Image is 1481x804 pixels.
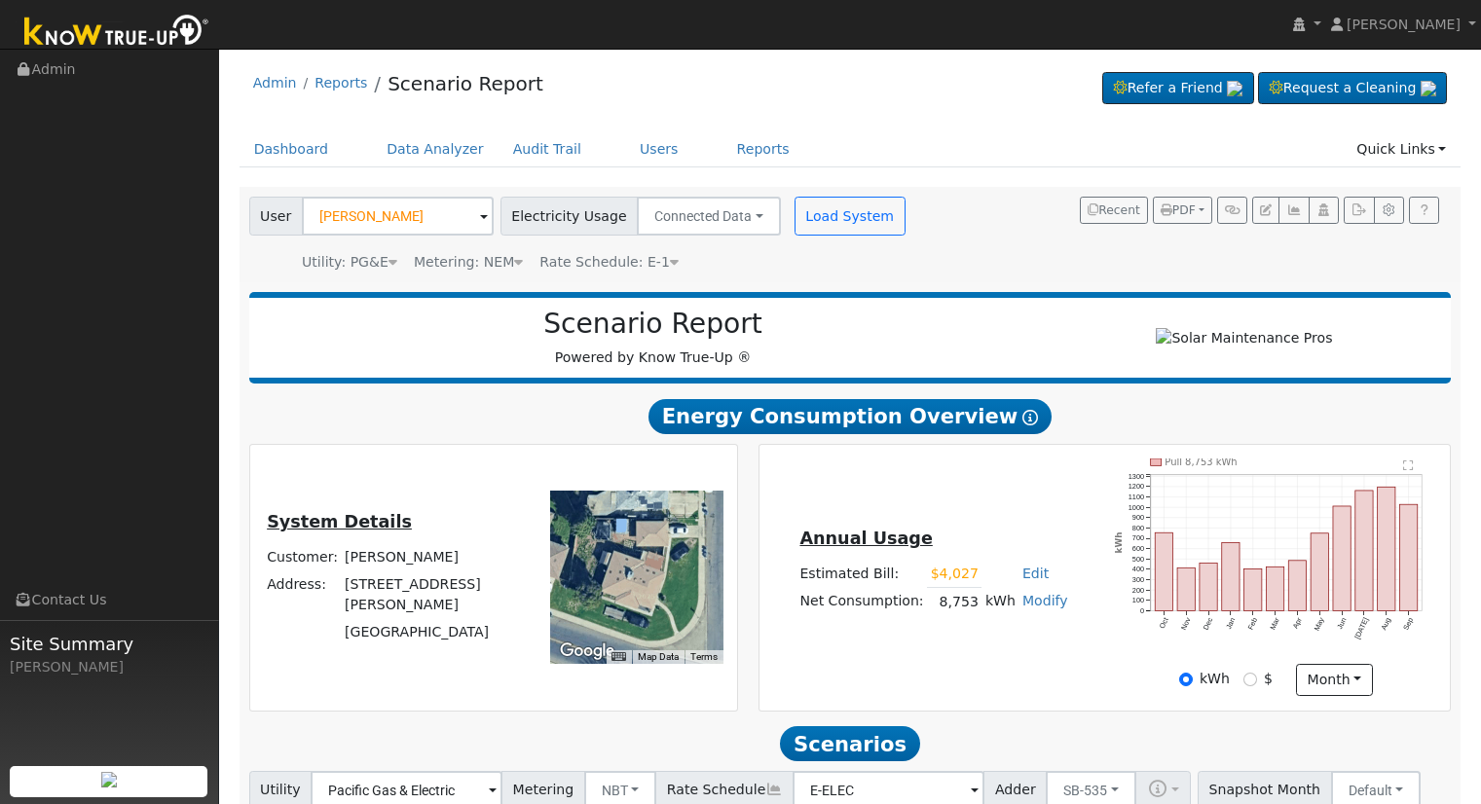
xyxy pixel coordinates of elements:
text: 200 [1132,586,1144,595]
rect: onclick="" [1378,487,1395,610]
rect: onclick="" [1177,567,1195,610]
text: Pull 8,753 kWh [1166,457,1238,467]
text: kWh [1115,532,1125,554]
td: 8,753 [927,588,981,616]
a: Help Link [1409,197,1439,224]
text: May [1313,616,1326,633]
img: retrieve [101,772,117,787]
text: 1200 [1129,482,1144,491]
label: kWh [1200,669,1230,689]
a: Refer a Friend [1102,72,1254,105]
rect: onclick="" [1267,566,1284,610]
button: Map Data [638,650,679,664]
a: Modify [1022,593,1068,608]
text: Aug [1380,616,1393,632]
button: Login As [1309,197,1339,224]
img: Solar Maintenance Pros [1156,328,1332,348]
td: Address: [264,570,342,618]
a: Data Analyzer [372,131,499,167]
button: Recent [1080,197,1148,224]
button: Keyboard shortcuts [611,650,625,664]
h2: Scenario Report [269,308,1037,341]
input: $ [1243,673,1257,686]
a: Open this area in Google Maps (opens a new window) [555,639,619,664]
span: User [249,197,303,236]
rect: onclick="" [1222,543,1240,611]
a: Edit [1022,566,1049,581]
img: Know True-Up [15,11,219,55]
div: Powered by Know True-Up ® [259,308,1048,368]
text:  [1403,459,1414,471]
text: 100 [1132,596,1144,604]
td: kWh [981,588,1018,616]
rect: onclick="" [1289,561,1307,611]
text: 1000 [1129,503,1144,512]
text: Jan [1224,616,1237,631]
span: Electricity Usage [500,197,638,236]
input: kWh [1179,673,1193,686]
a: Scenario Report [388,72,543,95]
text: 800 [1132,524,1144,532]
text: [DATE] [1353,616,1371,640]
text: 600 [1132,544,1144,553]
button: PDF [1153,197,1212,224]
rect: onclick="" [1400,504,1418,610]
div: [PERSON_NAME] [10,657,208,677]
td: [GEOGRAPHIC_DATA] [342,618,524,645]
rect: onclick="" [1200,564,1217,611]
text: Dec [1202,616,1215,632]
a: Admin [253,75,297,91]
text: 300 [1132,575,1144,584]
rect: onclick="" [1244,568,1262,610]
text: Sep [1402,616,1416,632]
text: Oct [1158,616,1170,630]
button: Edit User [1252,197,1279,224]
button: Export Interval Data [1344,197,1374,224]
span: Scenarios [780,726,919,761]
td: [STREET_ADDRESS][PERSON_NAME] [342,570,524,618]
span: Alias: E1 [539,254,679,270]
span: Energy Consumption Overview [648,399,1052,434]
u: System Details [267,512,412,531]
button: Generate Report Link [1217,197,1247,224]
td: Net Consumption: [796,588,927,616]
a: Quick Links [1342,131,1461,167]
input: Select a User [302,197,494,236]
td: [PERSON_NAME] [342,543,524,570]
text: 700 [1132,533,1144,542]
button: Load System [795,197,906,236]
text: 1300 [1129,472,1144,481]
td: $4,027 [927,560,981,588]
a: Dashboard [240,131,344,167]
a: Request a Cleaning [1258,72,1447,105]
span: PDF [1161,203,1196,217]
button: Connected Data [637,197,781,236]
rect: onclick="" [1355,491,1373,611]
text: Nov [1179,616,1193,632]
a: Users [625,131,693,167]
text: 400 [1132,565,1144,573]
span: [PERSON_NAME] [1347,17,1461,32]
a: Reports [722,131,804,167]
a: Audit Trail [499,131,596,167]
img: retrieve [1421,81,1436,96]
div: Utility: PG&E [302,252,397,273]
text: Apr [1291,616,1304,631]
a: Terms (opens in new tab) [690,651,718,662]
img: retrieve [1227,81,1242,96]
text: 900 [1132,513,1144,522]
span: Site Summary [10,631,208,657]
text: Mar [1269,616,1282,632]
label: $ [1264,669,1273,689]
td: Customer: [264,543,342,570]
text: Feb [1246,616,1259,631]
rect: onclick="" [1155,532,1172,610]
rect: onclick="" [1333,506,1351,611]
text: 0 [1140,606,1144,615]
u: Annual Usage [799,529,932,548]
div: Metering: NEM [414,252,523,273]
button: Multi-Series Graph [1278,197,1309,224]
button: Settings [1374,197,1404,224]
i: Show Help [1022,410,1038,425]
td: Estimated Bill: [796,560,927,588]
